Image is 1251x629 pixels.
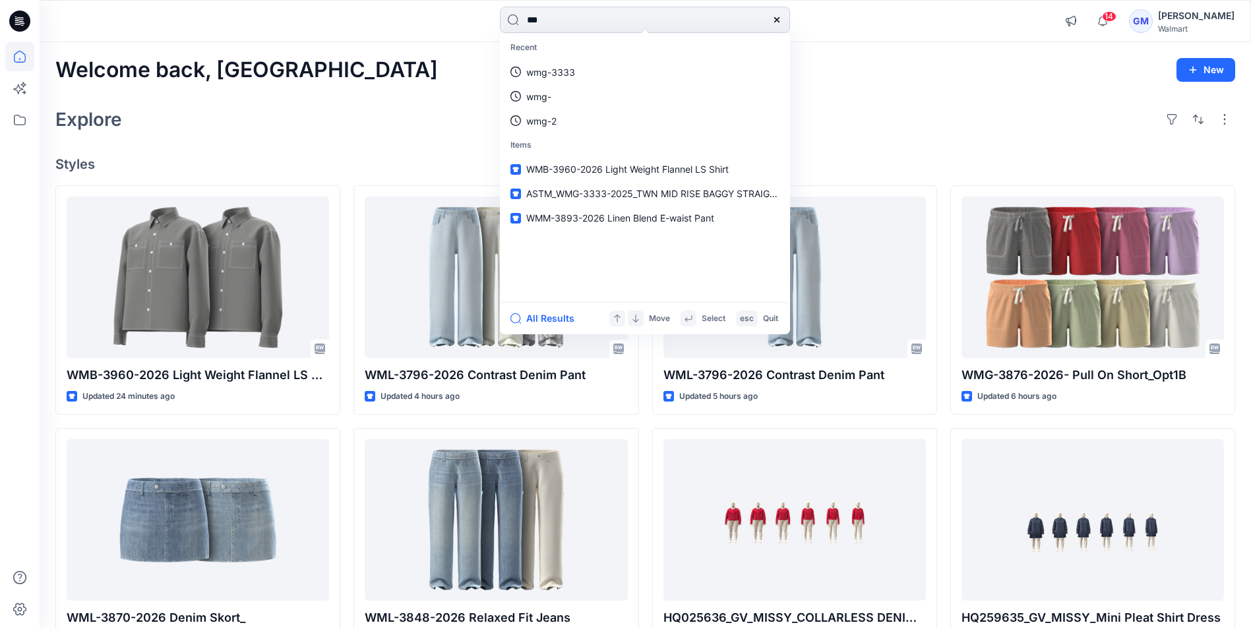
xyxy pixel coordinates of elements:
p: Select [702,312,725,326]
a: HQ025636_GV_MISSY_COLLARLESS DENIM JACKET [663,439,926,601]
a: WML-3796-2026 Contrast Denim Pant [365,196,627,358]
p: esc [740,312,754,326]
a: WMG-3876-2026- Pull On Short_Opt1B [961,196,1224,358]
p: WML-3796-2026 Contrast Denim Pant [663,366,926,384]
span: ASTM_WMG-3333-2025_TWN MID RISE BAGGY STRAIGHT DENIM_Opt2 _Without Rivets HQ012950 [526,188,958,199]
p: WMB-3960-2026 Light Weight Flannel LS Shirt [67,366,329,384]
a: wmg-3333 [503,60,787,84]
p: HQ259635_GV_MISSY_Mini Pleat Shirt Dress [961,609,1224,627]
a: WML-3870-2026 Denim Skort_ [67,439,329,601]
p: Updated 4 hours ago [381,390,460,404]
h4: Styles [55,156,1235,172]
a: ASTM_WMG-3333-2025_TWN MID RISE BAGGY STRAIGHT DENIM_Opt2 _Without Rivets HQ012950 [503,181,787,206]
a: WMM-3893-2026 Linen Blend E-waist Pant [503,206,787,230]
p: HQ025636_GV_MISSY_COLLARLESS DENIM JACKET [663,609,926,627]
p: Quit [763,312,778,326]
p: Updated 24 minutes ago [82,390,175,404]
p: WML-3796-2026 Contrast Denim Pant [365,366,627,384]
button: All Results [510,311,583,326]
div: GM [1129,9,1153,33]
h2: Welcome back, [GEOGRAPHIC_DATA] [55,58,438,82]
a: wmg-2 [503,109,787,133]
a: HQ259635_GV_MISSY_Mini Pleat Shirt Dress [961,439,1224,601]
p: WMG-3876-2026- Pull On Short_Opt1B [961,366,1224,384]
span: 14 [1102,11,1116,22]
p: Items [503,133,787,158]
a: wmg- [503,84,787,109]
p: WML-3870-2026 Denim Skort_ [67,609,329,627]
p: Updated 6 hours ago [977,390,1056,404]
p: wmg- [526,90,551,104]
p: Updated 5 hours ago [679,390,758,404]
a: WML-3848-2026 Relaxed Fit Jeans [365,439,627,601]
div: [PERSON_NAME] [1158,8,1235,24]
p: WML-3848-2026 Relaxed Fit Jeans [365,609,627,627]
p: Move [649,312,670,326]
h2: Explore [55,109,122,130]
span: WMM-3893-2026 Linen Blend E-waist Pant [526,212,714,224]
a: WML-3796-2026 Contrast Denim Pant [663,196,926,358]
button: New [1176,58,1235,82]
p: Recent [503,36,787,60]
p: wmg-3333 [526,65,575,79]
a: WMB-3960-2026 Light Weight Flannel LS Shirt [503,157,787,181]
a: WMB-3960-2026 Light Weight Flannel LS Shirt [67,196,329,358]
span: WMB-3960-2026 Light Weight Flannel LS Shirt [526,164,729,175]
p: wmg-2 [526,114,557,128]
div: Walmart [1158,24,1235,34]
